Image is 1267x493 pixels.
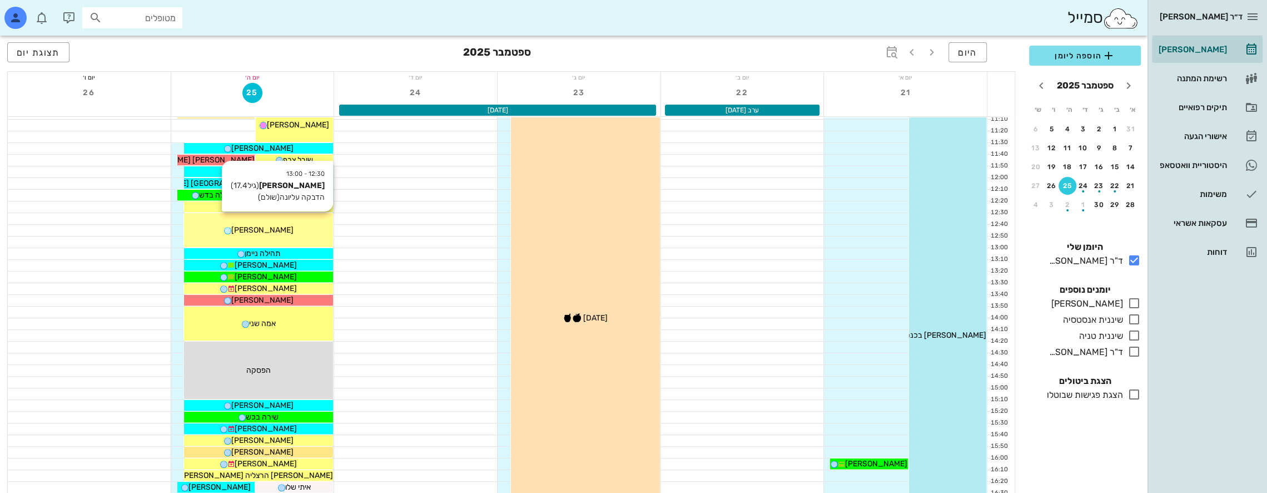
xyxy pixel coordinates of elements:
[1029,240,1141,254] h4: היומן שלי
[231,436,294,445] span: [PERSON_NAME]
[1075,182,1092,190] div: 24
[1152,152,1263,179] a: היסטוריית וואטסאפ
[563,313,608,323] span: [DATE] 🍎🍯
[1067,6,1139,30] div: סמייל
[246,366,271,375] span: הפסקה
[1059,201,1076,209] div: 2
[1043,182,1061,190] div: 26
[1027,201,1045,209] div: 4
[17,47,60,58] span: תצוגת יום
[845,459,907,469] span: [PERSON_NAME]
[987,360,1010,369] div: 14:40
[732,83,752,103] button: 22
[1156,103,1227,112] div: תיקים רפואיים
[1029,46,1141,66] button: הוספה ליומן
[987,325,1010,334] div: 14:10
[1090,125,1108,133] div: 2
[1122,177,1140,195] button: 21
[987,185,1010,194] div: 12:10
[1043,177,1061,195] button: 26
[1031,76,1051,96] button: חודש הבא
[199,190,240,200] span: מיכאלה בדש
[987,302,1010,311] div: 13:50
[188,482,251,492] span: [PERSON_NAME]
[1075,139,1092,157] button: 10
[987,465,1010,475] div: 16:10
[283,155,313,165] span: שובל צרף
[987,243,1010,253] div: 13:00
[987,407,1010,416] div: 15:20
[498,72,660,83] div: יום ג׳
[1043,163,1061,171] div: 19
[987,395,1010,405] div: 15:10
[1156,190,1227,199] div: משימות
[463,42,531,65] h3: ספטמבר 2025
[1122,158,1140,176] button: 14
[1077,100,1092,119] th: ד׳
[987,477,1010,486] div: 16:20
[987,138,1010,147] div: 11:30
[1152,181,1263,208] a: משימות
[1156,74,1227,83] div: רשימת המתנה
[1043,125,1061,133] div: 5
[987,126,1010,136] div: 11:20
[948,42,987,62] button: היום
[235,459,297,469] span: [PERSON_NAME]
[1045,254,1123,268] div: ד"ר [PERSON_NAME]
[231,295,294,305] span: [PERSON_NAME]
[569,83,589,103] button: 23
[1075,125,1092,133] div: 3
[1102,7,1139,29] img: SmileCloud logo
[235,272,297,282] span: [PERSON_NAME]
[79,88,99,97] span: 26
[958,47,977,58] span: היום
[987,337,1010,346] div: 14:20
[1106,163,1124,171] div: 15
[1090,177,1108,195] button: 23
[246,412,279,422] span: שירה בכש
[235,260,297,270] span: [PERSON_NAME]
[1152,94,1263,121] a: תיקים רפואיים
[1156,132,1227,141] div: אישורי הגעה
[1043,158,1061,176] button: 19
[1090,144,1108,152] div: 9
[171,72,334,83] div: יום ה׳
[1156,45,1227,54] div: [PERSON_NAME]
[7,42,69,62] button: תצוגת יום
[231,447,294,457] span: [PERSON_NAME]
[1045,346,1123,359] div: ד"ר [PERSON_NAME]
[231,144,294,153] span: [PERSON_NAME]
[1122,125,1140,133] div: 31
[896,83,916,103] button: 21
[1090,120,1108,138] button: 2
[285,482,311,492] span: איתי שלו
[1075,196,1092,214] button: 1
[1122,120,1140,138] button: 31
[1090,196,1108,214] button: 30
[242,83,262,103] button: 25
[1059,144,1076,152] div: 11
[1090,158,1108,176] button: 16
[1027,196,1045,214] button: 4
[1027,139,1045,157] button: 13
[1122,201,1140,209] div: 28
[406,83,426,103] button: 24
[1075,158,1092,176] button: 17
[1059,163,1076,171] div: 18
[1106,120,1124,138] button: 1
[1043,144,1061,152] div: 12
[1106,201,1124,209] div: 29
[987,231,1010,241] div: 12:50
[33,9,39,16] span: תג
[1027,182,1045,190] div: 27
[1027,158,1045,176] button: 20
[1152,65,1263,92] a: רשימת המתנה
[1106,139,1124,157] button: 8
[1075,120,1092,138] button: 3
[726,106,759,114] span: ערב [DATE]
[987,208,1010,218] div: 12:30
[334,72,497,83] div: יום ד׳
[1059,177,1076,195] button: 25
[1119,76,1139,96] button: חודש שעבר
[1156,219,1227,228] div: עסקאות אשראי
